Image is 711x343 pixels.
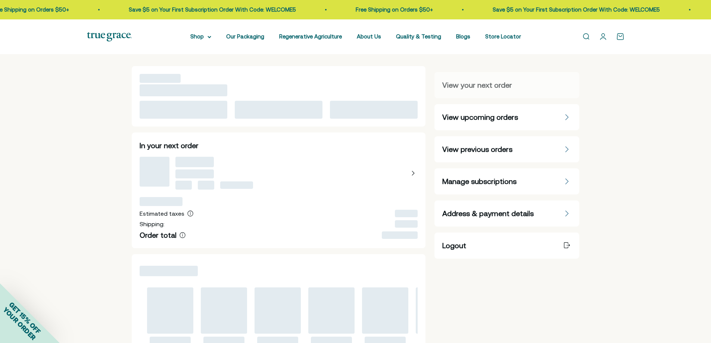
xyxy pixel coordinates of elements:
span: ‌ [175,157,214,167]
span: ‌ [140,74,181,83]
span: ‌ [220,181,253,189]
span: ‌ [362,287,408,334]
a: View your next order [434,72,579,98]
span: View previous orders [442,144,512,155]
a: View previous orders [434,136,579,162]
h2: In your next order [140,140,418,151]
span: ‌ [235,101,322,119]
a: View upcoming orders [434,104,579,130]
span: ‌ [395,210,418,217]
span: View your next order [442,80,512,90]
a: Our Packaging [226,33,264,40]
span: ‌ [140,157,169,187]
span: ‌ [308,287,355,334]
a: Address & payment details [434,200,579,227]
a: Free Shipping on Orders $50+ [356,6,433,13]
span: ‌ [382,231,418,239]
span: GET 15% OFF [7,300,42,335]
a: About Us [357,33,381,40]
span: ‌ [416,287,462,334]
a: Blogs [456,33,470,40]
span: ‌ [330,101,418,119]
a: Store Locator [485,33,521,40]
span: ‌ [395,220,418,228]
a: Manage subscriptions [434,168,579,194]
p: Save $5 on Your First Subscription Order With Code: WELCOME5 [493,5,660,14]
p: Save $5 on Your First Subscription Order With Code: WELCOME5 [129,5,296,14]
summary: Shop [190,32,211,41]
span: ‌ [255,287,301,334]
span: Logout [442,240,466,251]
a: Quality & Testing [396,33,441,40]
span: ‌ [175,181,192,190]
span: Order total [140,231,177,239]
span: ‌ [140,266,198,276]
span: ‌ [140,101,227,119]
span: View upcoming orders [442,112,518,122]
span: Manage subscriptions [442,176,517,187]
span: Address & payment details [442,208,534,219]
span: ‌ [175,169,214,178]
span: ‌ [198,181,214,190]
a: Logout [434,233,579,259]
span: ‌ [140,84,227,96]
a: Regenerative Agriculture [279,33,342,40]
span: ‌ [140,197,183,206]
span: Estimated taxes [140,210,184,217]
span: ‌ [147,287,193,334]
span: Shipping: [140,221,165,227]
span: ‌ [201,287,247,334]
span: YOUR ORDER [1,306,37,342]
